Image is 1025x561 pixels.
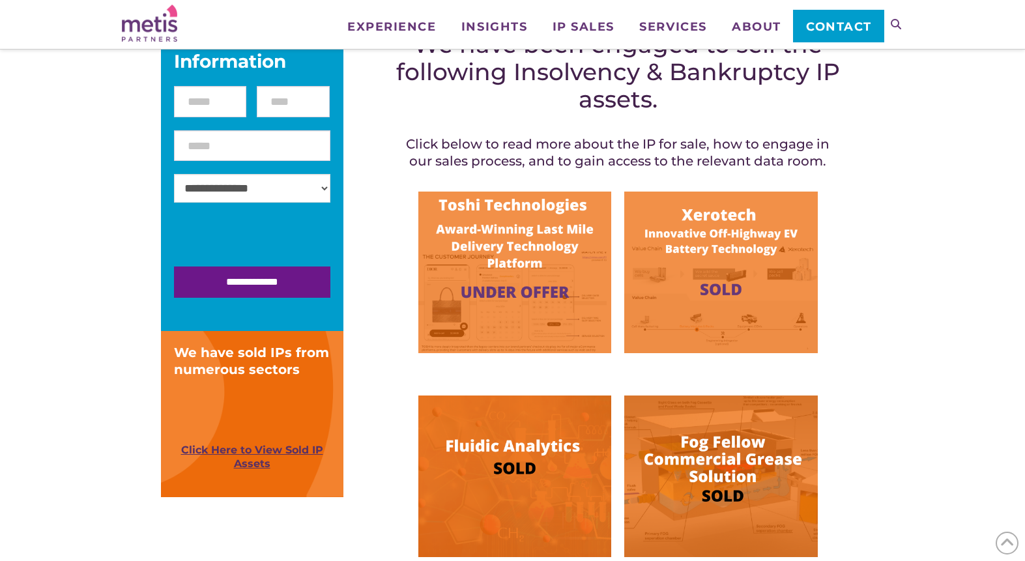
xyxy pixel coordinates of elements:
iframe: reCAPTCHA [174,216,372,266]
img: Metis Partners [122,5,177,42]
a: Contact [793,10,884,42]
img: Image [418,192,611,353]
img: Image [624,396,817,557]
h2: We have been engaged to sell the following Insolvency & Bankruptcy IP assets. [394,31,842,113]
span: Insights [461,21,527,33]
div: We have sold IPs from numerous sectors [174,344,330,378]
h4: Click below to read more about the IP for sale, how to engage in our sales process, and to gain a... [394,136,842,169]
span: About [732,21,781,33]
a: Click Here to View Sold IP Assets [181,444,323,470]
img: Image [418,396,611,557]
span: Services [639,21,706,33]
img: Image [624,192,817,353]
span: Experience [347,21,436,33]
span: Back to Top [996,532,1018,554]
span: IP Sales [553,21,614,33]
div: Request Information [174,28,330,72]
span: Contact [806,21,872,33]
